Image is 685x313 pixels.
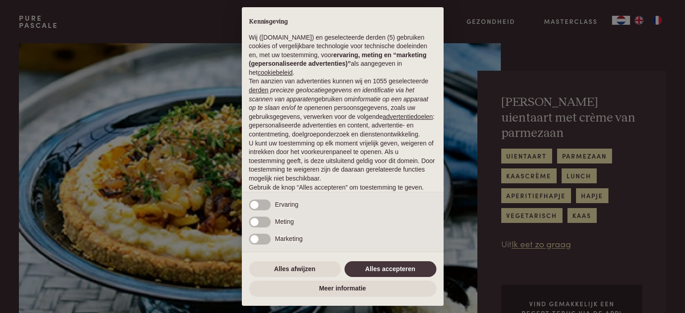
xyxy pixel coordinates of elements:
h2: Kennisgeving [249,18,436,26]
p: Wij ([DOMAIN_NAME]) en geselecteerde derden (5) gebruiken cookies of vergelijkbare technologie vo... [249,33,436,77]
strong: ervaring, meting en “marketing (gepersonaliseerde advertenties)” [249,51,426,68]
span: Meting [275,218,294,225]
button: Alles accepteren [345,261,436,277]
a: cookiebeleid [258,69,293,76]
button: derden [249,86,269,95]
button: Meer informatie [249,281,436,297]
p: U kunt uw toestemming op elk moment vrijelijk geven, weigeren of intrekken door het voorkeurenpan... [249,139,436,183]
em: precieze geolocatiegegevens en identificatie via het scannen van apparaten [249,86,414,103]
button: advertentiedoelen [383,113,433,122]
p: Gebruik de knop “Alles accepteren” om toestemming te geven. Gebruik de knop “Alles afwijzen” om d... [249,183,436,210]
span: Ervaring [275,201,299,208]
button: Alles afwijzen [249,261,341,277]
span: Marketing [275,235,303,242]
em: informatie op een apparaat op te slaan en/of te openen [249,95,429,112]
p: Ten aanzien van advertenties kunnen wij en 1055 geselecteerde gebruiken om en persoonsgegevens, z... [249,77,436,139]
